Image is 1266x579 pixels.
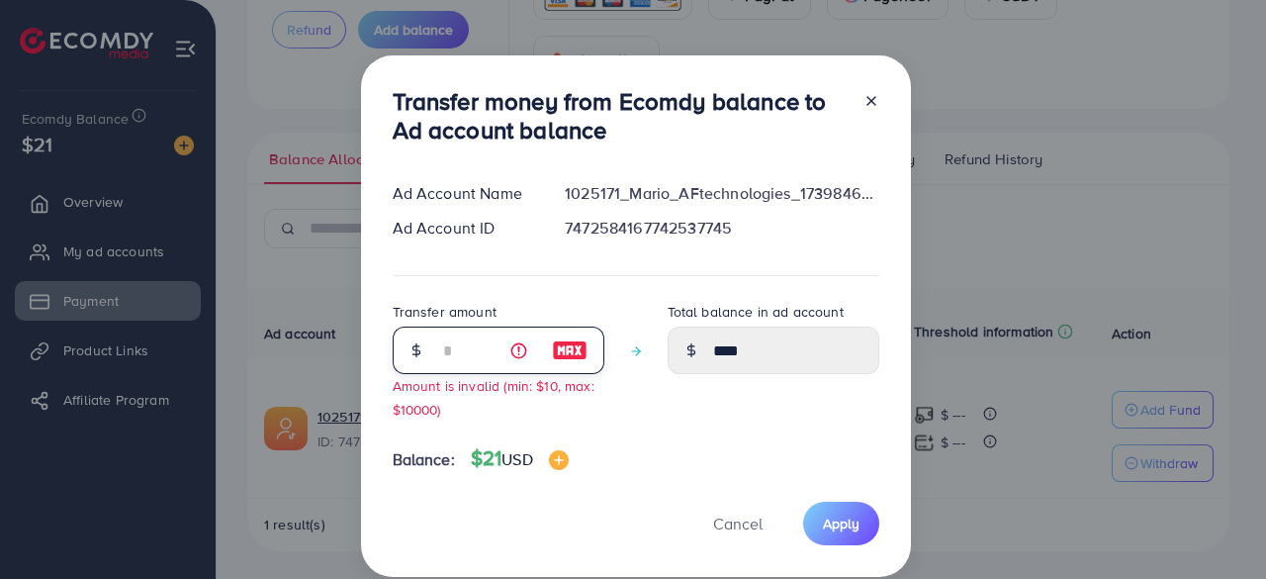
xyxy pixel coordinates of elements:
small: Amount is invalid (min: $10, max: $10000) [393,376,594,418]
div: 1025171_Mario_AFtechnologies_1739846587682 [549,182,894,205]
div: Ad Account ID [377,217,550,240]
label: Total balance in ad account [668,302,844,322]
span: Balance: [393,448,455,471]
h4: $21 [471,446,569,471]
img: image [549,450,569,470]
button: Cancel [688,502,787,544]
span: Cancel [713,513,763,534]
label: Transfer amount [393,302,497,322]
img: image [552,338,588,362]
h3: Transfer money from Ecomdy balance to Ad account balance [393,87,848,145]
div: 7472584167742537745 [549,217,894,240]
span: USD [501,448,532,470]
iframe: Chat [1182,490,1251,564]
div: Ad Account Name [377,182,550,205]
span: Apply [823,514,859,533]
button: Apply [803,502,879,544]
